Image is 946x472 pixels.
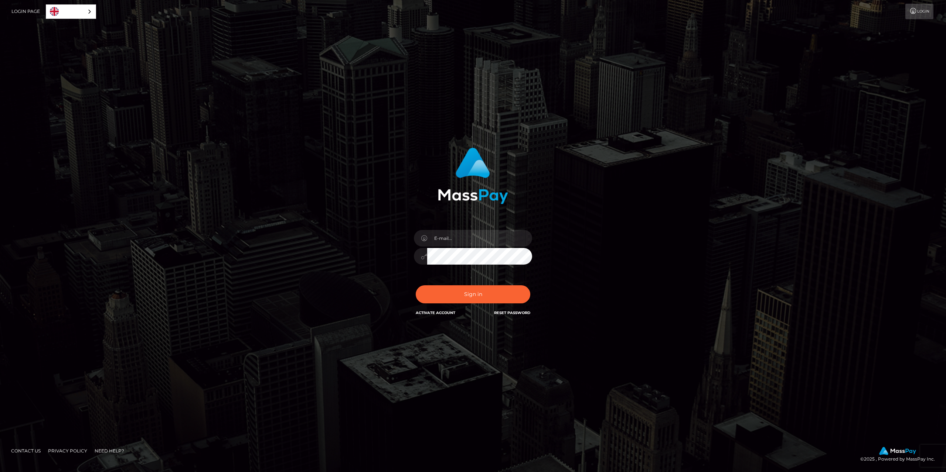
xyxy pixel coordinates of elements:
img: MassPay Login [438,148,508,204]
a: English [46,5,96,18]
a: Activate Account [416,310,455,315]
a: Need Help? [92,445,127,457]
aside: Language selected: English [46,4,96,19]
div: © 2025 , Powered by MassPay Inc. [860,447,940,463]
img: MassPay [879,447,916,455]
button: Sign in [416,285,530,303]
a: Contact Us [8,445,44,457]
input: E-mail... [427,230,532,247]
a: Login Page [11,4,40,19]
a: Login [905,4,933,19]
a: Privacy Policy [45,445,90,457]
a: Reset Password [494,310,530,315]
div: Language [46,4,96,19]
